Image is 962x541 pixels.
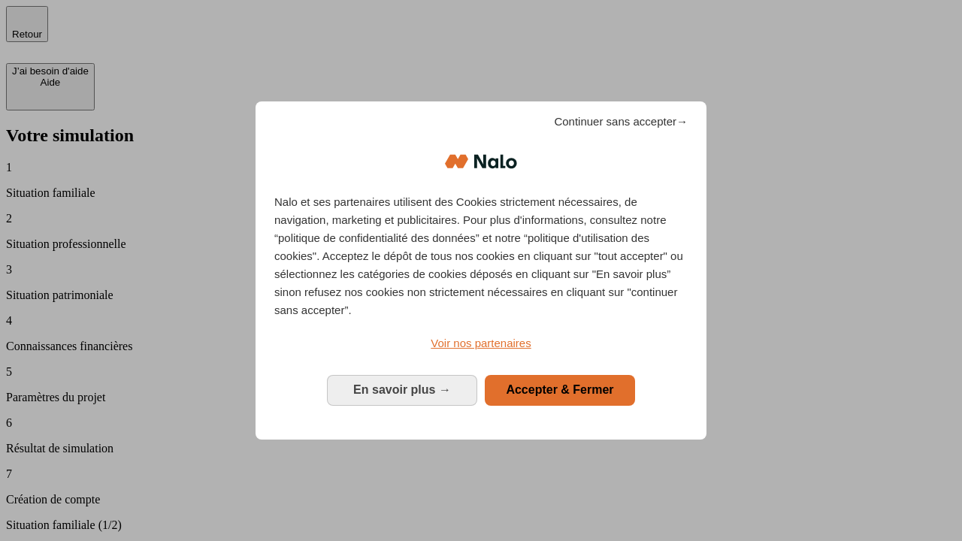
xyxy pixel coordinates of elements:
button: En savoir plus: Configurer vos consentements [327,375,477,405]
span: En savoir plus → [353,383,451,396]
a: Voir nos partenaires [274,334,688,352]
span: Accepter & Fermer [506,383,613,396]
div: Bienvenue chez Nalo Gestion du consentement [256,101,706,439]
button: Accepter & Fermer: Accepter notre traitement des données et fermer [485,375,635,405]
span: Continuer sans accepter→ [554,113,688,131]
span: Voir nos partenaires [431,337,531,349]
img: Logo [445,139,517,184]
p: Nalo et ses partenaires utilisent des Cookies strictement nécessaires, de navigation, marketing e... [274,193,688,319]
